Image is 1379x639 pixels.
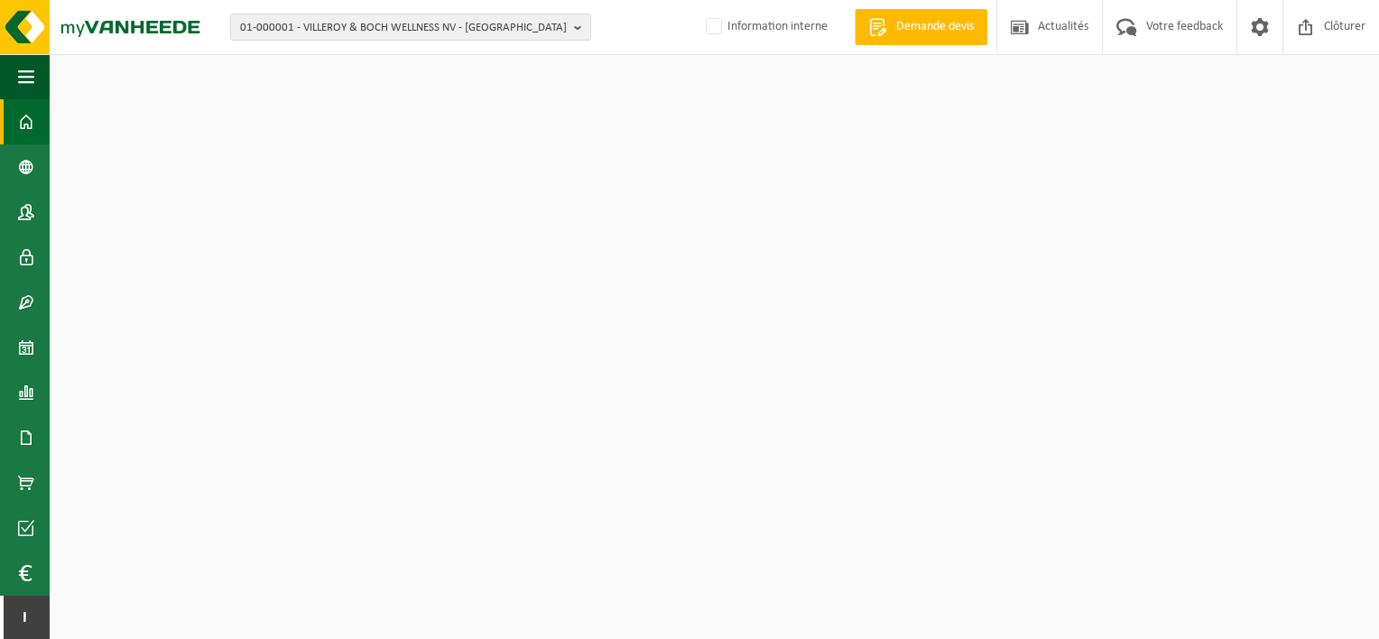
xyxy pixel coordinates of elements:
[702,14,828,41] label: Information interne
[240,14,567,42] span: 01-000001 - VILLEROY & BOCH WELLNESS NV - [GEOGRAPHIC_DATA]
[855,9,987,45] a: Demande devis
[230,14,591,41] button: 01-000001 - VILLEROY & BOCH WELLNESS NV - [GEOGRAPHIC_DATA]
[892,18,978,36] span: Demande devis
